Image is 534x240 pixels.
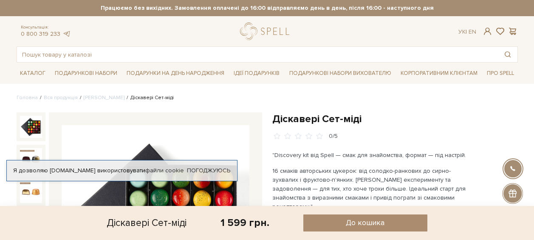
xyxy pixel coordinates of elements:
[123,67,228,80] a: Подарунки на День народження
[17,47,498,62] input: Пошук товару у каталозі
[20,116,42,138] img: Діскавері Сет-міді
[17,67,49,80] a: Каталог
[230,67,283,80] a: Ідеї подарунків
[272,151,472,160] p: "Discovery kit від Spell — смак для знайомства, формат — під настрій.
[469,28,476,35] a: En
[124,94,174,102] li: Діскавері Сет-міді
[272,166,472,211] p: 16 смаків авторських цукерок: від солодко-ранкових до сирно-зухвалих і фруктово-п'янких. [PERSON_...
[498,47,517,62] button: Пошук товару у каталозі
[84,94,124,101] a: [PERSON_NAME]
[272,112,518,126] h1: Діскавері Сет-міді
[51,67,121,80] a: Подарункові набори
[220,216,269,229] div: 1 599 грн.
[44,94,78,101] a: Вся продукція
[21,25,71,30] span: Консультація:
[62,30,71,37] a: telegram
[466,28,467,35] span: |
[329,132,338,140] div: 0/5
[7,167,237,174] div: Я дозволяю [DOMAIN_NAME] використовувати
[303,214,427,231] button: До кошика
[483,67,517,80] a: Про Spell
[17,94,38,101] a: Головна
[240,23,293,40] a: logo
[458,28,476,36] div: Ук
[17,4,518,12] strong: Працюємо без вихідних. Замовлення оплачені до 16:00 відправляємо день в день, після 16:00 - насту...
[20,180,42,203] img: Діскавері Сет-міді
[107,214,186,231] div: Діскавері Сет-міді
[187,167,230,174] a: Погоджуюсь
[286,66,395,80] a: Подарункові набори вихователю
[20,148,42,170] img: Діскавері Сет-міді
[145,167,184,174] a: файли cookie
[21,30,60,37] a: 0 800 319 233
[346,218,384,228] span: До кошика
[397,66,481,80] a: Корпоративним клієнтам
